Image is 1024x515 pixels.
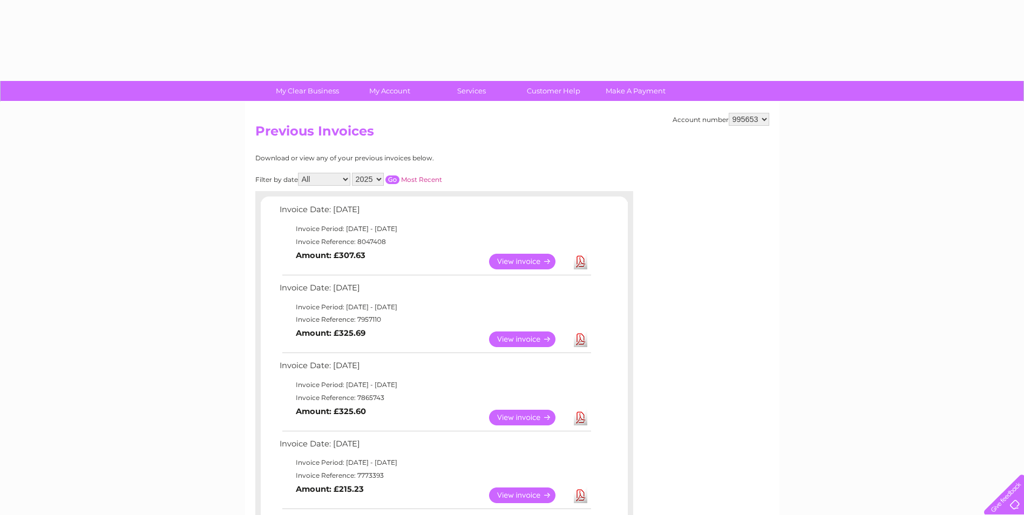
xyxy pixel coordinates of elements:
[401,175,442,184] a: Most Recent
[277,301,593,314] td: Invoice Period: [DATE] - [DATE]
[574,410,587,425] a: Download
[296,484,364,494] b: Amount: £215.23
[277,378,593,391] td: Invoice Period: [DATE] - [DATE]
[489,331,568,347] a: View
[255,154,539,162] div: Download or view any of your previous invoices below.
[277,358,593,378] td: Invoice Date: [DATE]
[345,81,434,101] a: My Account
[277,222,593,235] td: Invoice Period: [DATE] - [DATE]
[277,469,593,482] td: Invoice Reference: 7773393
[574,331,587,347] a: Download
[489,487,568,503] a: View
[509,81,598,101] a: Customer Help
[574,254,587,269] a: Download
[277,281,593,301] td: Invoice Date: [DATE]
[296,328,365,338] b: Amount: £325.69
[255,124,769,144] h2: Previous Invoices
[277,456,593,469] td: Invoice Period: [DATE] - [DATE]
[277,235,593,248] td: Invoice Reference: 8047408
[489,410,568,425] a: View
[673,113,769,126] div: Account number
[277,313,593,326] td: Invoice Reference: 7957110
[263,81,352,101] a: My Clear Business
[574,487,587,503] a: Download
[277,391,593,404] td: Invoice Reference: 7865743
[277,437,593,457] td: Invoice Date: [DATE]
[277,202,593,222] td: Invoice Date: [DATE]
[296,406,366,416] b: Amount: £325.60
[489,254,568,269] a: View
[591,81,680,101] a: Make A Payment
[255,173,539,186] div: Filter by date
[427,81,516,101] a: Services
[296,250,365,260] b: Amount: £307.63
